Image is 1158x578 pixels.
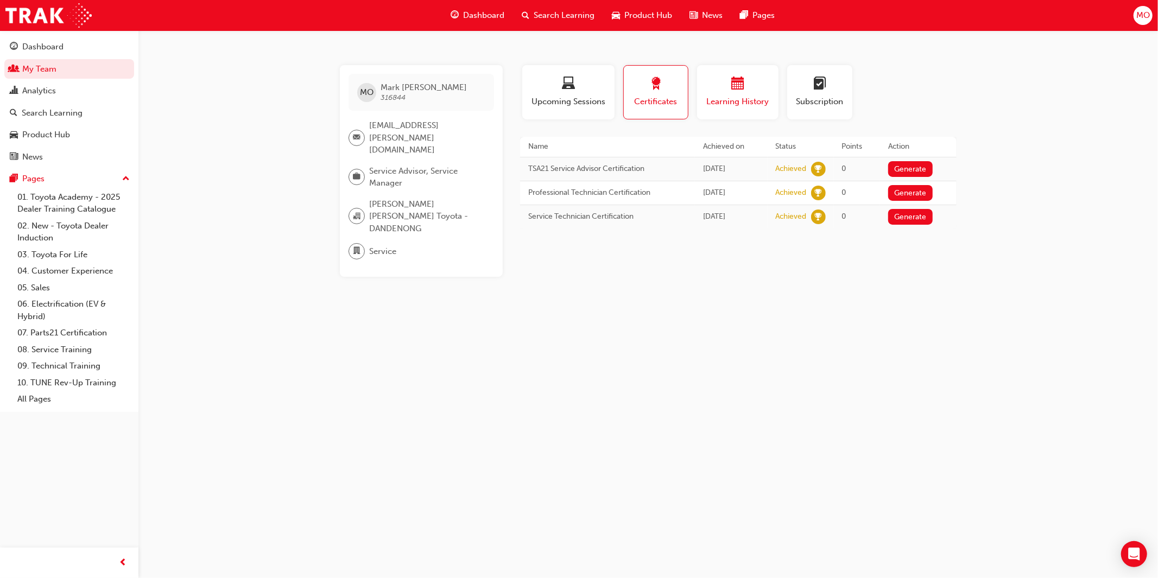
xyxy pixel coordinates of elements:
span: 0 [842,212,846,221]
span: [PERSON_NAME] [PERSON_NAME] Toyota - DANDENONG [369,198,485,235]
button: MO [1134,6,1153,25]
span: award-icon [649,77,662,92]
span: News [702,9,723,22]
span: learningRecordVerb_ACHIEVE-icon [811,209,826,224]
td: TSA21 Service Advisor Certification [520,157,695,181]
span: Search Learning [534,9,594,22]
span: prev-icon [119,556,128,570]
button: Learning History [697,65,779,119]
span: Learning History [705,96,770,108]
span: 0 [842,164,846,173]
span: laptop-icon [562,77,575,92]
span: pages-icon [10,174,18,184]
a: 03. Toyota For Life [13,246,134,263]
div: Search Learning [22,107,83,119]
span: organisation-icon [353,209,360,224]
span: MO [1136,9,1150,22]
th: Points [834,137,881,157]
a: Search Learning [4,103,134,123]
span: 316844 [381,93,406,102]
span: car-icon [10,130,18,140]
a: 06. Electrification (EV & Hybrid) [13,296,134,325]
span: Tue Dec 20 2011 01:00:00 GMT+1100 (Australian Eastern Daylight Time) [703,212,725,221]
button: Generate [888,209,933,225]
span: Product Hub [624,9,672,22]
span: [EMAIL_ADDRESS][PERSON_NAME][DOMAIN_NAME] [369,119,485,156]
span: guage-icon [451,9,459,22]
button: Pages [4,169,134,189]
a: 05. Sales [13,280,134,296]
th: Name [520,137,695,157]
div: News [22,151,43,163]
span: Subscription [795,96,844,108]
span: guage-icon [10,42,18,52]
span: up-icon [122,172,130,186]
div: Product Hub [22,129,70,141]
span: Mark [PERSON_NAME] [381,82,467,92]
span: Service [369,245,396,258]
a: Analytics [4,81,134,101]
a: pages-iconPages [731,4,783,27]
span: learningplan-icon [813,77,826,92]
span: learningRecordVerb_ACHIEVE-icon [811,162,826,176]
span: Fri Nov 03 2023 21:50:34 GMT+1100 (Australian Eastern Daylight Time) [703,164,725,173]
button: DashboardMy TeamAnalyticsSearch LearningProduct HubNews [4,35,134,169]
a: 04. Customer Experience [13,263,134,280]
a: 07. Parts21 Certification [13,325,134,341]
div: Open Intercom Messenger [1121,541,1147,567]
div: Achieved [776,188,807,198]
button: Upcoming Sessions [522,65,615,119]
a: Product Hub [4,125,134,145]
a: Dashboard [4,37,134,57]
span: search-icon [10,109,17,118]
span: briefcase-icon [353,170,360,184]
a: 02. New - Toyota Dealer Induction [13,218,134,246]
span: news-icon [10,153,18,162]
span: news-icon [689,9,698,22]
span: Tue Dec 20 2011 01:00:00 GMT+1100 (Australian Eastern Daylight Time) [703,188,725,197]
a: My Team [4,59,134,79]
span: department-icon [353,244,360,258]
th: Action [880,137,957,157]
a: search-iconSearch Learning [513,4,603,27]
span: Service Advisor, Service Manager [369,165,485,189]
span: car-icon [612,9,620,22]
button: Generate [888,161,933,177]
th: Status [768,137,834,157]
a: All Pages [13,391,134,408]
div: Analytics [22,85,56,97]
button: Subscription [787,65,852,119]
a: 08. Service Training [13,341,134,358]
a: car-iconProduct Hub [603,4,681,27]
div: Achieved [776,212,807,222]
span: MO [360,86,374,99]
td: Service Technician Certification [520,205,695,228]
span: email-icon [353,131,360,145]
div: Achieved [776,164,807,174]
span: Dashboard [463,9,504,22]
a: 09. Technical Training [13,358,134,374]
a: news-iconNews [681,4,731,27]
span: search-icon [522,9,529,22]
a: News [4,147,134,167]
span: Pages [752,9,775,22]
a: 01. Toyota Academy - 2025 Dealer Training Catalogue [13,189,134,218]
td: Professional Technician Certification [520,181,695,205]
div: Pages [22,173,45,185]
span: 0 [842,188,846,197]
span: pages-icon [740,9,748,22]
span: learningRecordVerb_ACHIEVE-icon [811,186,826,200]
img: Trak [5,3,92,28]
a: 10. TUNE Rev-Up Training [13,374,134,391]
a: guage-iconDashboard [442,4,513,27]
button: Certificates [623,65,688,119]
span: Upcoming Sessions [530,96,606,108]
span: Certificates [632,96,680,108]
span: chart-icon [10,86,18,96]
button: Generate [888,185,933,201]
th: Achieved on [695,137,768,157]
span: calendar-icon [731,77,744,92]
span: people-icon [10,65,18,74]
